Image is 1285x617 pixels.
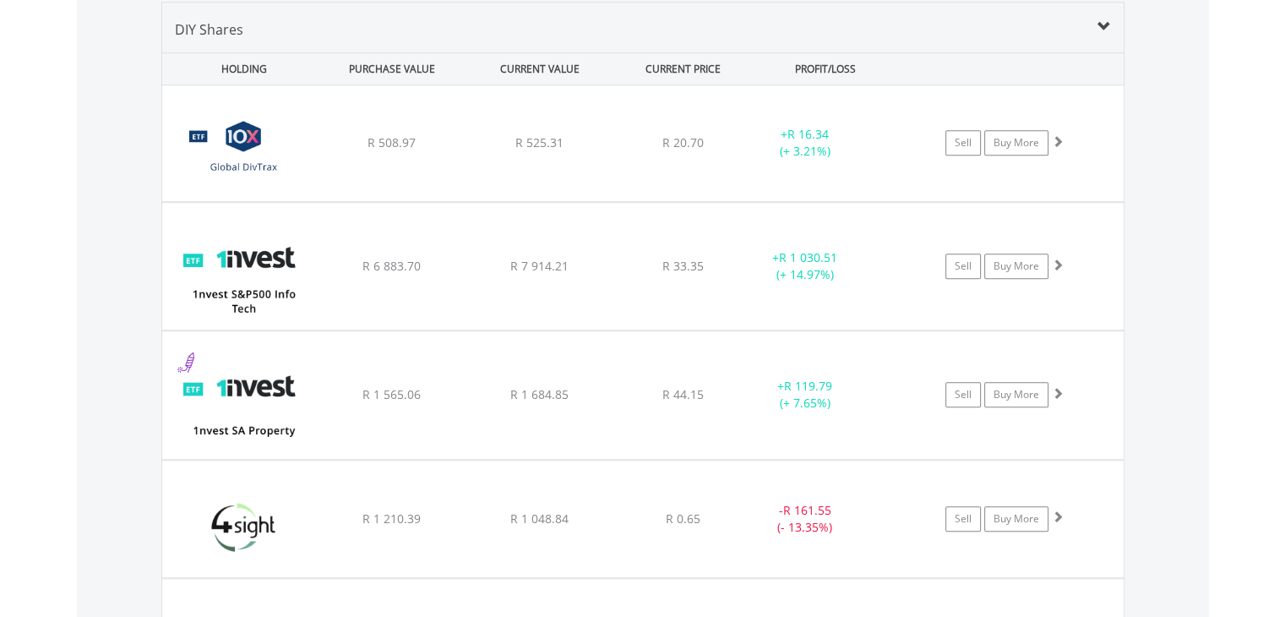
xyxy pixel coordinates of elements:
span: R 16.34 [787,126,829,142]
a: Buy More [984,382,1048,407]
span: R 525.31 [515,134,564,150]
a: Sell [945,382,981,407]
div: + (+ 3.21%) [742,126,869,160]
img: EQU.ZA.ETF5IT.png [171,224,316,325]
span: R 1 030.51 [779,249,837,265]
span: R 1 048.84 [510,511,569,527]
img: EQU.ZA.4SI.png [171,482,316,573]
a: Sell [945,130,981,156]
a: Buy More [984,506,1048,532]
span: R 1 684.85 [510,386,569,402]
div: + (+ 7.65%) [742,378,869,412]
a: Sell [945,506,981,532]
span: R 6 883.70 [362,258,421,274]
div: - (- 13.35%) [742,502,869,536]
div: PROFIT/LOSS [754,53,898,85]
span: R 1 210.39 [362,511,421,527]
a: Buy More [984,130,1048,156]
div: HOLDING [163,53,317,85]
div: CURRENT PRICE [615,53,749,85]
a: Buy More [984,254,1048,279]
span: DIY Shares [175,20,243,39]
span: R 33.35 [662,258,704,274]
div: CURRENT VALUE [468,53,613,85]
span: R 44.15 [662,386,704,402]
span: R 508.97 [368,134,416,150]
span: R 119.79 [784,378,832,394]
span: R 1 565.06 [362,386,421,402]
div: + (+ 14.97%) [742,249,869,283]
span: R 20.70 [662,134,704,150]
div: PURCHASE VALUE [320,53,465,85]
span: R 161.55 [783,502,831,518]
a: Sell [945,254,981,279]
img: EQU.ZA.ETFSAP.png [171,352,316,454]
img: EQU.ZA.GLODIV.png [171,106,316,197]
span: R 7 914.21 [510,258,569,274]
span: R 0.65 [666,511,700,527]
